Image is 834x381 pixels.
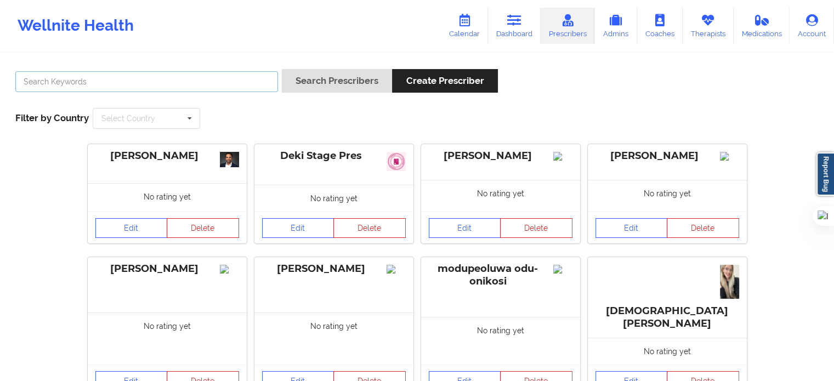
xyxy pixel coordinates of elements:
div: [PERSON_NAME] [95,150,239,162]
div: modupeoluwa odu-onikosi [429,263,572,288]
img: Image%2Fplaceholer-image.png [553,152,572,161]
div: Select Country [101,115,155,122]
input: Search Keywords [15,71,278,92]
a: Account [790,8,834,44]
button: Search Prescribers [282,69,392,93]
button: Delete [333,218,406,238]
a: Coaches [637,8,683,44]
img: Image%2Fplaceholer-image.png [553,265,572,274]
img: 0052e3ff-777b-4aca-b0e1-080d590c5aa1_IMG_7016.JPG [720,265,739,299]
div: [DEMOGRAPHIC_DATA][PERSON_NAME] [595,263,739,330]
a: Edit [95,218,168,238]
button: Delete [667,218,739,238]
a: Report Bug [816,152,834,196]
div: No rating yet [254,185,413,212]
a: Prescribers [541,8,595,44]
div: No rating yet [421,317,580,365]
div: No rating yet [588,338,747,365]
img: Image%2Fplaceholer-image.png [720,152,739,161]
div: [PERSON_NAME] [595,150,739,162]
a: Dashboard [488,8,541,44]
div: [PERSON_NAME] [262,263,406,275]
a: Edit [595,218,668,238]
img: Image%2Fplaceholer-image.png [387,265,406,274]
div: No rating yet [588,180,747,212]
img: Image%2Fplaceholer-image.png [220,265,239,274]
a: Calendar [441,8,488,44]
button: Delete [500,218,572,238]
div: No rating yet [254,312,413,365]
img: 0483450a-f106-49e5-a06f-46585b8bd3b5_slack_1.jpg [387,152,406,171]
button: Create Prescriber [392,69,497,93]
div: No rating yet [88,183,247,212]
a: Admins [594,8,637,44]
a: Medications [734,8,790,44]
span: Filter by Country [15,112,89,123]
div: [PERSON_NAME] [429,150,572,162]
div: Deki Stage Pres [262,150,406,162]
a: Edit [429,218,501,238]
div: [PERSON_NAME] [95,263,239,275]
div: No rating yet [88,312,247,365]
img: ee46b579-6dda-4ebc-84ff-89c25734b56f_Ragavan_Mahadevan29816-Edit-WEB_VERSION_Chris_Gillett_Housto... [220,152,239,167]
a: Therapists [683,8,734,44]
button: Delete [167,218,239,238]
div: No rating yet [421,180,580,212]
a: Edit [262,218,334,238]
